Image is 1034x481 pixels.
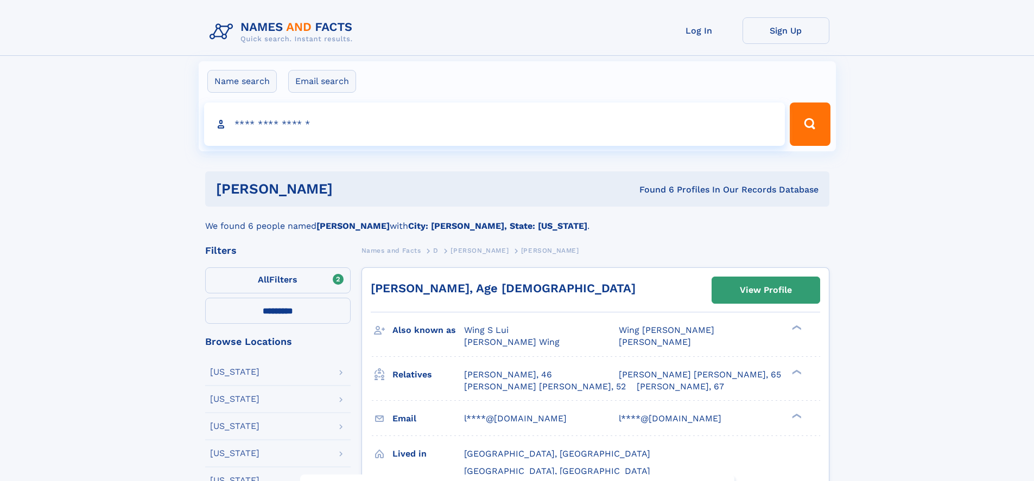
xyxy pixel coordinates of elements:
[210,395,259,403] div: [US_STATE]
[619,369,781,381] a: [PERSON_NAME] [PERSON_NAME], 65
[619,337,691,347] span: [PERSON_NAME]
[210,449,259,458] div: [US_STATE]
[789,324,802,331] div: ❯
[486,184,819,196] div: Found 6 Profiles In Our Records Database
[464,337,560,347] span: [PERSON_NAME] Wing
[464,466,650,476] span: [GEOGRAPHIC_DATA], [GEOGRAPHIC_DATA]
[637,381,724,393] a: [PERSON_NAME], 67
[408,221,587,231] b: City: [PERSON_NAME], State: [US_STATE]
[316,221,390,231] b: [PERSON_NAME]
[619,325,714,335] span: Wing [PERSON_NAME]
[451,247,509,254] span: [PERSON_NAME]
[392,321,464,339] h3: Also known as
[210,422,259,431] div: [US_STATE]
[205,17,361,47] img: Logo Names and Facts
[789,412,802,419] div: ❯
[205,207,829,233] div: We found 6 people named with .
[207,70,277,93] label: Name search
[789,368,802,375] div: ❯
[464,369,552,381] a: [PERSON_NAME], 46
[712,277,820,303] a: View Profile
[464,448,650,459] span: [GEOGRAPHIC_DATA], [GEOGRAPHIC_DATA]
[433,243,439,257] a: D
[205,337,351,347] div: Browse Locations
[288,70,356,93] label: Email search
[204,102,785,146] input: search input
[258,274,269,285] span: All
[790,102,830,146] button: Search Button
[392,365,464,384] h3: Relatives
[743,17,829,44] a: Sign Up
[464,325,509,335] span: Wing S Lui
[656,17,743,44] a: Log In
[392,409,464,428] h3: Email
[361,243,421,257] a: Names and Facts
[392,445,464,463] h3: Lived in
[451,243,509,257] a: [PERSON_NAME]
[216,182,486,196] h1: [PERSON_NAME]
[521,247,579,254] span: [PERSON_NAME]
[205,246,351,255] div: Filters
[464,381,626,393] a: [PERSON_NAME] [PERSON_NAME], 52
[740,278,792,303] div: View Profile
[205,267,351,293] label: Filters
[371,281,636,295] a: [PERSON_NAME], Age [DEMOGRAPHIC_DATA]
[210,368,259,376] div: [US_STATE]
[433,247,439,254] span: D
